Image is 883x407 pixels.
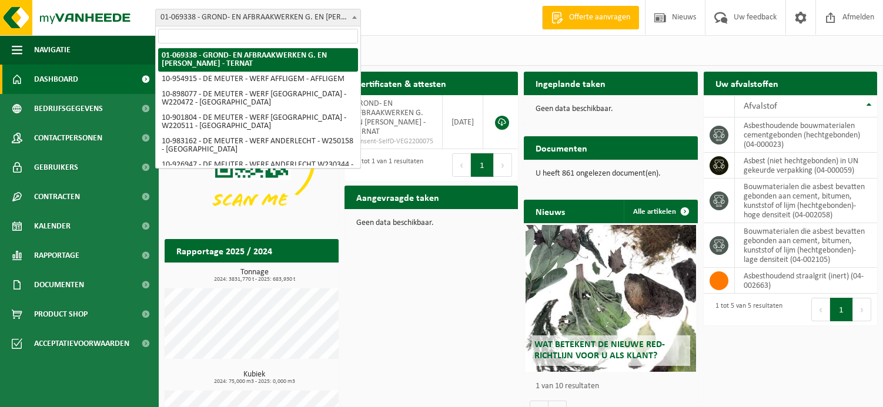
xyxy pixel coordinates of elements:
[526,225,696,372] a: Wat betekent de nieuwe RED-richtlijn voor u als klant?
[830,298,853,321] button: 1
[158,87,358,110] li: 10-898077 - DE MEUTER - WERF [GEOGRAPHIC_DATA] - W220472 - [GEOGRAPHIC_DATA]
[494,153,512,177] button: Next
[452,153,471,177] button: Previous
[524,136,599,159] h2: Documenten
[471,153,494,177] button: 1
[34,211,71,241] span: Kalender
[170,268,339,282] h3: Tonnage
[34,94,103,123] span: Bedrijfsgegevens
[158,110,358,134] li: 10-901804 - DE MEUTER - WERF [GEOGRAPHIC_DATA] - W220511 - [GEOGRAPHIC_DATA]
[811,298,830,321] button: Previous
[735,179,878,223] td: bouwmaterialen die asbest bevatten gebonden aan cement, bitumen, kunststof of lijm (hechtgebonden...
[356,219,507,227] p: Geen data beschikbaar.
[735,117,878,153] td: asbesthoudende bouwmaterialen cementgebonden (hechtgebonden) (04-000023)
[158,157,358,181] li: 10-926947 - DE MEUTER - WERF ANDERLECHT W230344 - [GEOGRAPHIC_DATA]
[566,12,633,23] span: Offerte aanvragen
[536,105,686,113] p: Geen data beschikbaar.
[344,186,451,208] h2: Aangevraagde taken
[34,123,102,153] span: Contactpersonen
[353,99,426,136] span: GROND- EN AFBRAAKWERKEN G. EN [PERSON_NAME] - TERNAT
[34,35,71,65] span: Navigatie
[156,9,360,26] span: 01-069338 - GROND- EN AFBRAAKWERKEN G. EN A. DE MEUTER - TERNAT
[251,262,337,285] a: Bekijk rapportage
[34,300,88,329] span: Product Shop
[158,48,358,72] li: 01-069338 - GROND- EN AFBRAAKWERKEN G. EN [PERSON_NAME] - TERNAT
[34,329,129,358] span: Acceptatievoorwaarden
[350,152,423,178] div: 1 tot 1 van 1 resultaten
[542,6,639,29] a: Offerte aanvragen
[34,65,78,94] span: Dashboard
[170,371,339,385] h3: Kubiek
[170,379,339,385] span: 2024: 75,000 m3 - 2025: 0,000 m3
[158,134,358,157] li: 10-983162 - DE MEUTER - WERF ANDERLECHT - W250158 - [GEOGRAPHIC_DATA]
[744,102,777,111] span: Afvalstof
[536,382,692,391] p: 1 van 10 resultaten
[158,72,358,87] li: 10-954915 - DE MEUTER - WERF AFFLIGEM - AFFLIGEM
[735,268,878,294] td: asbesthoudend straalgrit (inert) (04-002663)
[353,137,434,146] span: Consent-SelfD-VEG2200075
[704,72,790,95] h2: Uw afvalstoffen
[155,9,361,26] span: 01-069338 - GROND- EN AFBRAAKWERKEN G. EN A. DE MEUTER - TERNAT
[34,153,78,182] span: Gebruikers
[170,277,339,282] span: 2024: 3831,770 t - 2025: 683,930 t
[34,182,80,211] span: Contracten
[534,340,665,361] span: Wat betekent de nieuwe RED-richtlijn voor u als klant?
[443,95,483,149] td: [DATE]
[735,153,878,179] td: asbest (niet hechtgebonden) in UN gekeurde verpakking (04-000059)
[853,298,871,321] button: Next
[524,72,617,95] h2: Ingeplande taken
[624,200,697,223] a: Alle artikelen
[735,223,878,268] td: bouwmaterialen die asbest bevatten gebonden aan cement, bitumen, kunststof of lijm (hechtgebonden...
[34,270,84,300] span: Documenten
[536,170,686,178] p: U heeft 861 ongelezen document(en).
[344,72,458,95] h2: Certificaten & attesten
[165,239,284,262] h2: Rapportage 2025 / 2024
[710,297,782,322] div: 1 tot 5 van 5 resultaten
[34,241,79,270] span: Rapportage
[524,200,577,223] h2: Nieuws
